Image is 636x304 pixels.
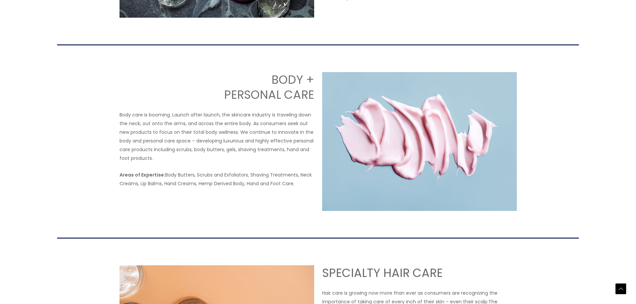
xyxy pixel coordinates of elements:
[322,265,517,281] h2: SPECIALTY HAIR CARE
[322,72,517,211] img: Innovation Station Body Care Image
[120,171,314,188] p: Body Butters, Scrubs and Exfoliators, Shaving Treatments, Neck Creams, Lip Balms, Hand Creams, He...
[120,110,314,163] p: Body care is booming. Launch after launch, the skincare industry is traveling down the neck, out ...
[120,72,314,102] h2: BODY + PERSONAL CARE
[120,172,165,178] strong: Areas of Expertise:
